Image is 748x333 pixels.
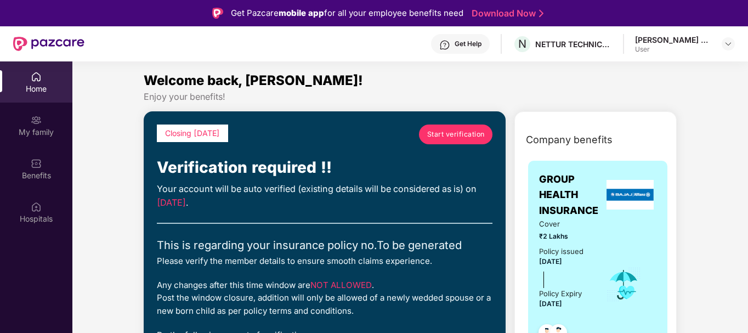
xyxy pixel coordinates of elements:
[144,72,363,88] span: Welcome back, [PERSON_NAME]!
[157,182,492,210] div: Your account will be auto verified (existing details will be considered as is) on .
[518,37,526,50] span: N
[539,8,543,19] img: Stroke
[526,132,613,148] span: Company benefits
[539,231,591,241] span: ₹2 Lakhs
[144,91,677,103] div: Enjoy your benefits!
[419,125,492,144] a: Start verification
[31,201,42,212] img: svg+xml;base64,PHN2ZyBpZD0iSG9zcGl0YWxzIiB4bWxucz0iaHR0cDovL3d3dy53My5vcmcvMjAwMC9zdmciIHdpZHRoPS...
[635,45,712,54] div: User
[472,8,540,19] a: Download Now
[539,246,583,257] div: Policy issued
[539,288,582,300] div: Policy Expiry
[539,257,562,266] span: [DATE]
[231,7,463,20] div: Get Pazcare for all your employee benefits need
[165,128,220,138] span: Closing [DATE]
[310,280,372,290] span: NOT ALLOWED
[157,155,492,179] div: Verification required !!
[635,35,712,45] div: [PERSON_NAME] Dei
[31,158,42,169] img: svg+xml;base64,PHN2ZyBpZD0iQmVuZWZpdHMiIHhtbG5zPSJodHRwOi8vd3d3LnczLm9yZy8yMDAwL3N2ZyIgd2lkdGg9Ij...
[13,37,84,51] img: New Pazcare Logo
[439,39,450,50] img: svg+xml;base64,PHN2ZyBpZD0iSGVscC0zMngzMiIgeG1sbnM9Imh0dHA6Ly93d3cudzMub3JnLzIwMDAvc3ZnIiB3aWR0aD...
[535,39,612,49] div: NETTUR TECHNICAL TRAINING FOUNDATION
[157,255,492,268] div: Please verify the member details to ensure smooth claims experience.
[31,71,42,82] img: svg+xml;base64,PHN2ZyBpZD0iSG9tZSIgeG1sbnM9Imh0dHA6Ly93d3cudzMub3JnLzIwMDAvc3ZnIiB3aWR0aD0iMjAiIG...
[279,8,324,18] strong: mobile app
[157,237,492,255] div: This is regarding your insurance policy no. To be generated
[539,218,591,230] span: Cover
[157,197,186,208] span: [DATE]
[724,39,733,48] img: svg+xml;base64,PHN2ZyBpZD0iRHJvcGRvd24tMzJ4MzIiIHhtbG5zPSJodHRwOi8vd3d3LnczLm9yZy8yMDAwL3N2ZyIgd2...
[31,115,42,126] img: svg+xml;base64,PHN2ZyB3aWR0aD0iMjAiIGhlaWdodD0iMjAiIHZpZXdCb3g9IjAgMCAyMCAyMCIgZmlsbD0ibm9uZSIgeG...
[455,39,481,48] div: Get Help
[607,180,654,210] img: insurerLogo
[606,267,642,303] img: icon
[212,8,223,19] img: Logo
[427,129,485,139] span: Start verification
[157,279,492,318] div: Any changes after this time window are . Post the window closure, addition will only be allowed o...
[539,300,562,308] span: [DATE]
[539,172,604,218] span: GROUP HEALTH INSURANCE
